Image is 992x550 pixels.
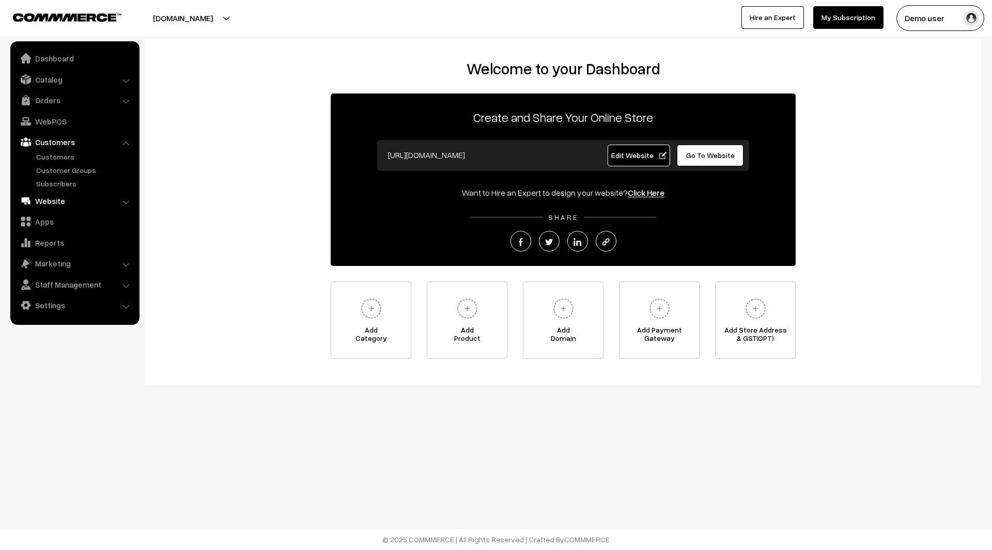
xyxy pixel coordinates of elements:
div: Want to Hire an Expert to design your website? [331,186,796,199]
a: Settings [13,296,136,315]
a: Add Store Address& GST(OPT) [715,281,796,359]
span: Add Category [331,326,411,347]
a: Customers [13,133,136,151]
a: AddProduct [427,281,507,359]
a: Hire an Expert [741,6,804,29]
a: Add PaymentGateway [619,281,700,359]
a: Catalog [13,70,136,89]
a: AddDomain [523,281,603,359]
img: plus.svg [357,294,385,323]
a: Marketing [13,254,136,273]
a: COMMMERCE [13,10,103,23]
a: WebPOS [13,112,136,131]
img: plus.svg [549,294,578,323]
a: Edit Website [608,145,671,166]
img: plus.svg [645,294,674,323]
img: COMMMERCE [13,13,121,21]
span: Add Payment Gateway [619,326,699,347]
img: plus.svg [741,294,770,323]
a: AddCategory [331,281,411,359]
span: SHARE [543,213,584,222]
a: Subscribers [34,178,136,189]
a: Customer Groups [34,165,136,176]
button: [DOMAIN_NAME] [117,5,249,31]
span: Add Product [427,326,507,347]
a: Orders [13,91,136,109]
a: Go To Website [677,145,743,166]
span: Add Store Address & GST(OPT) [716,326,795,347]
img: plus.svg [453,294,482,323]
a: Website [13,192,136,210]
h2: Welcome to your Dashboard [155,59,971,78]
a: COMMMERCE [564,535,610,544]
button: Demo user [896,5,984,31]
span: Add Domain [523,326,603,347]
img: user [964,10,979,26]
p: Create and Share Your Online Store [331,108,796,127]
a: Apps [13,212,136,231]
a: Reports [13,233,136,252]
a: Dashboard [13,49,136,68]
a: Click Here [628,187,664,198]
span: Edit Website [611,151,667,160]
a: Customers [34,151,136,162]
span: Go To Website [686,151,735,160]
a: Staff Management [13,275,136,294]
a: My Subscription [813,6,884,29]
